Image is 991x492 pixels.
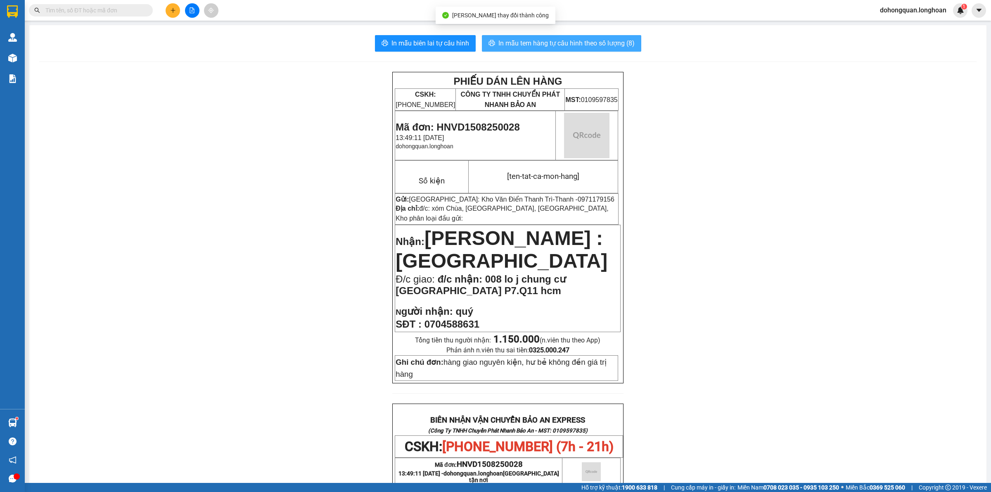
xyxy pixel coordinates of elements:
span: aim [208,7,214,13]
span: printer [382,40,388,48]
span: CSKH: [405,439,614,454]
strong: CSKH: [415,91,436,98]
span: check-circle [442,12,449,19]
strong: PHIẾU DÁN LÊN HÀNG [453,76,562,87]
strong: Địa chỉ: [396,205,419,212]
span: Mã đơn: HNVD1508250028 [396,121,519,133]
span: Miền Nam [737,483,839,492]
input: Tìm tên, số ĐT hoặc mã đơn [45,6,143,15]
strong: 1900 633 818 [622,484,657,491]
img: warehouse-icon [8,54,17,62]
strong: (Công Ty TNHH Chuyển Phát Nhanh Bảo An - MST: 0109597835) [15,23,174,29]
span: [PERSON_NAME] : [GEOGRAPHIC_DATA] [396,227,607,272]
img: qr-code [564,113,609,158]
span: question-circle [9,437,17,445]
span: file-add [189,7,195,13]
span: Phản ánh n.viên thu sai tiền: [446,346,569,354]
strong: 1.150.000 [493,333,540,345]
button: caret-down [972,3,986,18]
img: qr-code [582,462,601,481]
img: warehouse-icon [8,33,17,42]
span: [ten-tat-ca-mon-hang] [507,172,579,181]
img: solution-icon [8,74,17,83]
span: message [9,475,17,482]
span: Mã đơn: [435,461,523,468]
button: printerIn mẫu tem hàng tự cấu hình theo số lượng (8) [482,35,641,52]
button: plus [166,3,180,18]
strong: N [396,308,453,316]
span: 13:49:11 [DATE] - [398,470,559,483]
span: (n.viên thu theo App) [493,336,600,344]
span: 0971179156 [578,196,614,203]
span: caret-down [975,7,983,14]
span: | [664,483,665,492]
span: plus [170,7,176,13]
span: CÔNG TY TNHH CHUYỂN PHÁT NHANH BẢO AN [460,91,560,108]
span: 0704588631 [424,318,479,330]
img: icon-new-feature [957,7,964,14]
span: 1 [963,4,965,10]
span: CSKH: [6,32,185,64]
span: | [911,483,913,492]
span: copyright [945,485,951,490]
strong: SĐT : [396,318,422,330]
span: đ/c: xóm Chùa, [GEOGRAPHIC_DATA], [GEOGRAPHIC_DATA], [419,205,608,212]
strong: 0708 023 035 - 0935 103 250 [763,484,839,491]
span: [GEOGRAPHIC_DATA]: Kho Văn Điển Thanh Trì [409,196,553,203]
span: ⚪️ [841,486,844,489]
button: printerIn mẫu biên lai tự cấu hình [375,35,476,52]
span: gười nhận: [401,306,453,317]
strong: BIÊN NHẬN VẬN CHUYỂN BẢO AN EXPRESS [430,416,585,425]
strong: MST: [565,96,581,103]
span: - [552,196,614,203]
span: Tổng tiền thu người nhận: [415,336,600,344]
span: Thanh - [555,196,614,203]
span: [PHONE_NUMBER] (7h - 21h) [442,439,614,454]
span: In mẫu tem hàng tự cấu hình theo số lượng (8) [498,38,635,48]
span: Hỗ trợ kỹ thuật: [581,483,657,492]
span: Cung cấp máy in - giấy in: [671,483,735,492]
span: Số kiện [419,176,445,185]
sup: 1 [16,417,18,420]
span: đ/c nhận: 008 lo j chung cư [GEOGRAPHIC_DATA] P7.Q11 hcm [396,273,565,296]
span: search [34,7,40,13]
button: aim [204,3,218,18]
span: 0109597835 [565,96,617,103]
sup: 1 [961,4,967,10]
strong: 0325.000.247 [529,346,569,354]
span: 13:49:11 [DATE] [396,134,444,141]
strong: Gửi: [396,196,409,203]
span: dohongquan.longhoan [873,5,953,15]
img: logo-vxr [7,5,18,18]
span: dohongquan.longhoan [396,143,453,150]
span: Nhận: [396,236,424,247]
span: dohongquan.longhoan [443,470,559,483]
span: hàng giao nguyên kiện, hư bẻ không đền giá trị hàng [396,358,607,378]
img: warehouse-icon [8,418,17,427]
span: notification [9,456,17,464]
button: file-add [185,3,199,18]
span: [PHONE_NUMBER] [396,91,455,108]
span: quý [455,306,473,317]
span: Kho phân loại đầu gửi: [396,215,463,222]
span: Đ/c giao: [396,273,437,285]
strong: (Công Ty TNHH Chuyển Phát Nhanh Bảo An - MST: 0109597835) [428,428,588,434]
span: printer [488,40,495,48]
span: Miền Bắc [846,483,905,492]
strong: 0369 525 060 [870,484,905,491]
span: [PHONE_NUMBER] (7h - 21h) [43,32,185,64]
span: In mẫu biên lai tự cấu hình [391,38,469,48]
strong: Ghi chú đơn: [396,358,443,366]
span: [GEOGRAPHIC_DATA] tận nơi [469,470,559,483]
span: [PERSON_NAME] thay đổi thành công [452,12,549,19]
strong: BIÊN NHẬN VẬN CHUYỂN BẢO AN EXPRESS [17,12,172,21]
span: HNVD1508250028 [457,460,523,469]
